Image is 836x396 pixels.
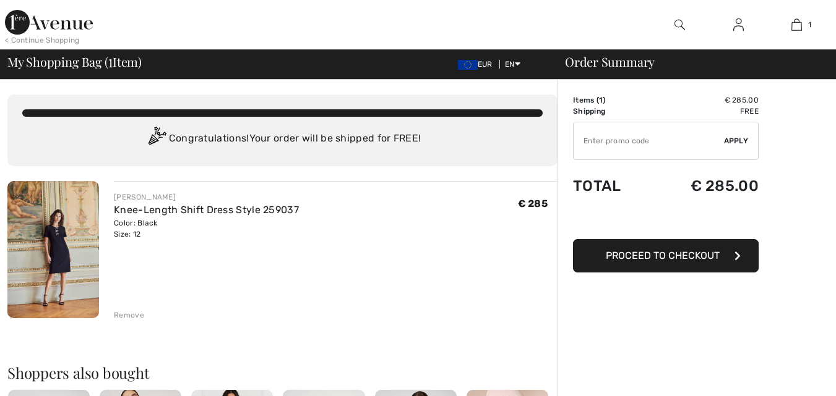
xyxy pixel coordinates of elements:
span: 1 [108,53,113,69]
img: Congratulation2.svg [144,127,169,151]
div: Color: Black Size: 12 [114,217,299,240]
img: My Bag [791,17,802,32]
span: € 285 [518,198,548,209]
iframe: PayPal [573,207,759,235]
img: Euro [458,60,478,70]
a: 1 [768,17,825,32]
img: search the website [674,17,685,32]
td: Items ( ) [573,95,650,106]
span: My Shopping Bag ( Item) [7,56,142,68]
input: Promo code [574,122,724,159]
div: [PERSON_NAME] [114,192,299,203]
img: Knee-Length Shift Dress Style 259037 [7,181,99,318]
span: EN [505,60,520,69]
div: Congratulations! Your order will be shipped for FREE! [22,127,543,151]
img: 1ère Avenue [5,10,93,35]
a: Knee-Length Shift Dress Style 259037 [114,204,299,216]
td: € 285.00 [650,95,759,106]
div: < Continue Shopping [5,35,80,46]
div: Order Summary [550,56,829,68]
h2: Shoppers also bought [7,365,558,380]
div: Remove [114,310,144,321]
td: € 285.00 [650,165,759,207]
td: Free [650,106,759,117]
span: Proceed to Checkout [606,250,720,261]
span: 1 [808,19,811,30]
span: EUR [458,60,498,69]
td: Shipping [573,106,650,117]
span: 1 [599,96,603,104]
td: Total [573,165,650,207]
a: Sign In [723,17,754,33]
img: My Info [733,17,744,32]
button: Proceed to Checkout [573,239,759,272]
span: Apply [724,135,749,146]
